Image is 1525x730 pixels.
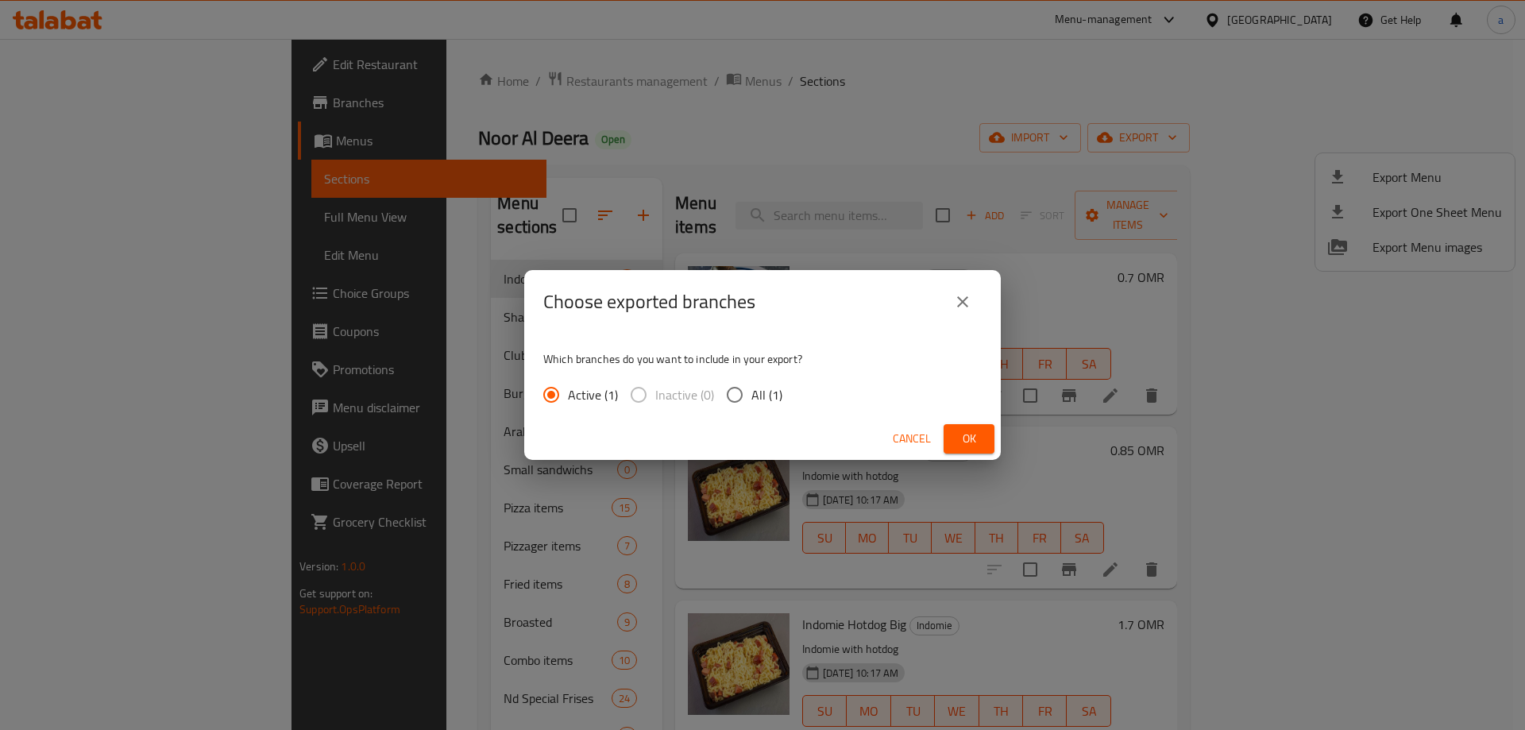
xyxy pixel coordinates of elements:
h2: Choose exported branches [543,289,755,315]
span: Cancel [893,429,931,449]
span: All (1) [751,385,782,404]
span: Inactive (0) [655,385,714,404]
button: close [944,283,982,321]
button: Ok [944,424,994,454]
span: Active (1) [568,385,618,404]
button: Cancel [886,424,937,454]
p: Which branches do you want to include in your export? [543,351,982,367]
span: Ok [956,429,982,449]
